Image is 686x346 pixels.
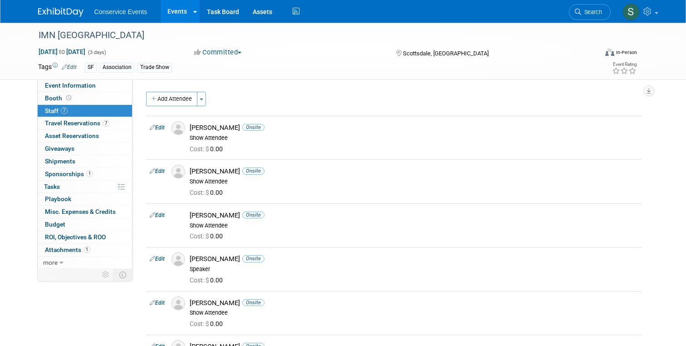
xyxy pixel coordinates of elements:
a: Shipments [38,155,132,168]
div: Show Attendee [190,309,638,316]
img: ExhibitDay [38,8,83,17]
a: Edit [150,300,165,306]
a: Edit [150,256,165,262]
a: Sponsorships1 [38,168,132,180]
span: Cost: $ [190,277,210,284]
span: more [43,259,58,266]
span: Travel Reservations [45,119,109,127]
div: Event Rating [612,62,637,67]
a: Misc. Expenses & Credits [38,206,132,218]
a: Staff7 [38,105,132,117]
a: Budget [38,218,132,231]
img: Format-Inperson.png [605,49,614,56]
a: Asset Reservations [38,130,132,142]
div: Show Attendee [190,222,638,229]
a: Attachments1 [38,244,132,256]
button: Committed [191,48,245,57]
a: Booth [38,92,132,104]
span: Onsite [242,299,265,306]
img: Savannah Doctor [622,3,640,20]
div: SF [85,63,97,72]
span: (3 days) [87,49,106,55]
a: Giveaways [38,143,132,155]
img: Associate-Profile-5.png [171,252,185,266]
a: Travel Reservations7 [38,117,132,129]
span: Giveaways [45,145,74,152]
span: Playbook [45,195,71,203]
td: Tags [38,62,77,73]
div: [PERSON_NAME] [190,124,638,132]
button: Add Attendee [146,92,197,106]
a: Edit [150,124,165,131]
a: Event Information [38,79,132,92]
span: Sponsorships [45,170,93,178]
span: Cost: $ [190,320,210,327]
div: Trade Show [137,63,172,72]
span: Event Information [45,82,96,89]
img: Associate-Profile-5.png [171,121,185,135]
span: Misc. Expenses & Credits [45,208,116,215]
a: ROI, Objectives & ROO [38,231,132,243]
span: Cost: $ [190,189,210,196]
img: Associate-Profile-5.png [171,165,185,178]
span: 7 [103,120,109,127]
div: Speaker [190,266,638,273]
span: 0.00 [190,320,226,327]
span: Booth [45,94,73,102]
td: Toggle Event Tabs [113,269,132,281]
div: [PERSON_NAME] [190,299,638,307]
a: Edit [62,64,77,70]
span: Attachments [45,246,90,253]
span: Cost: $ [190,145,210,153]
div: Event Format [549,47,637,61]
span: Onsite [242,124,265,131]
div: In-Person [616,49,637,56]
span: Search [581,9,602,15]
a: Search [569,4,611,20]
span: 0.00 [190,189,226,196]
span: 0.00 [190,232,226,240]
div: Show Attendee [190,178,638,185]
span: Asset Reservations [45,132,99,139]
span: Booth not reserved yet [64,94,73,101]
div: IMN [GEOGRAPHIC_DATA] [35,27,586,44]
div: [PERSON_NAME] [190,211,638,220]
div: Association [100,63,134,72]
span: Onsite [242,212,265,218]
span: 1 [83,246,90,253]
div: [PERSON_NAME] [190,167,638,176]
span: Shipments [45,158,75,165]
span: 7 [61,107,68,114]
span: to [58,48,66,55]
a: Tasks [38,181,132,193]
img: Associate-Profile-5.png [171,297,185,310]
span: Onsite [242,255,265,262]
span: [DATE] [DATE] [38,48,86,56]
span: 0.00 [190,277,226,284]
span: Tasks [44,183,60,190]
span: 1 [86,170,93,177]
td: Personalize Event Tab Strip [98,269,114,281]
a: Edit [150,212,165,218]
div: Show Attendee [190,134,638,142]
span: 0.00 [190,145,226,153]
a: Edit [150,168,165,174]
span: Budget [45,221,65,228]
div: [PERSON_NAME] [190,255,638,263]
span: Scottsdale, [GEOGRAPHIC_DATA] [403,50,489,57]
a: Playbook [38,193,132,205]
span: Cost: $ [190,232,210,240]
a: more [38,257,132,269]
span: Conservice Events [94,8,147,15]
span: Onsite [242,168,265,174]
span: ROI, Objectives & ROO [45,233,106,241]
span: Staff [45,107,68,114]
